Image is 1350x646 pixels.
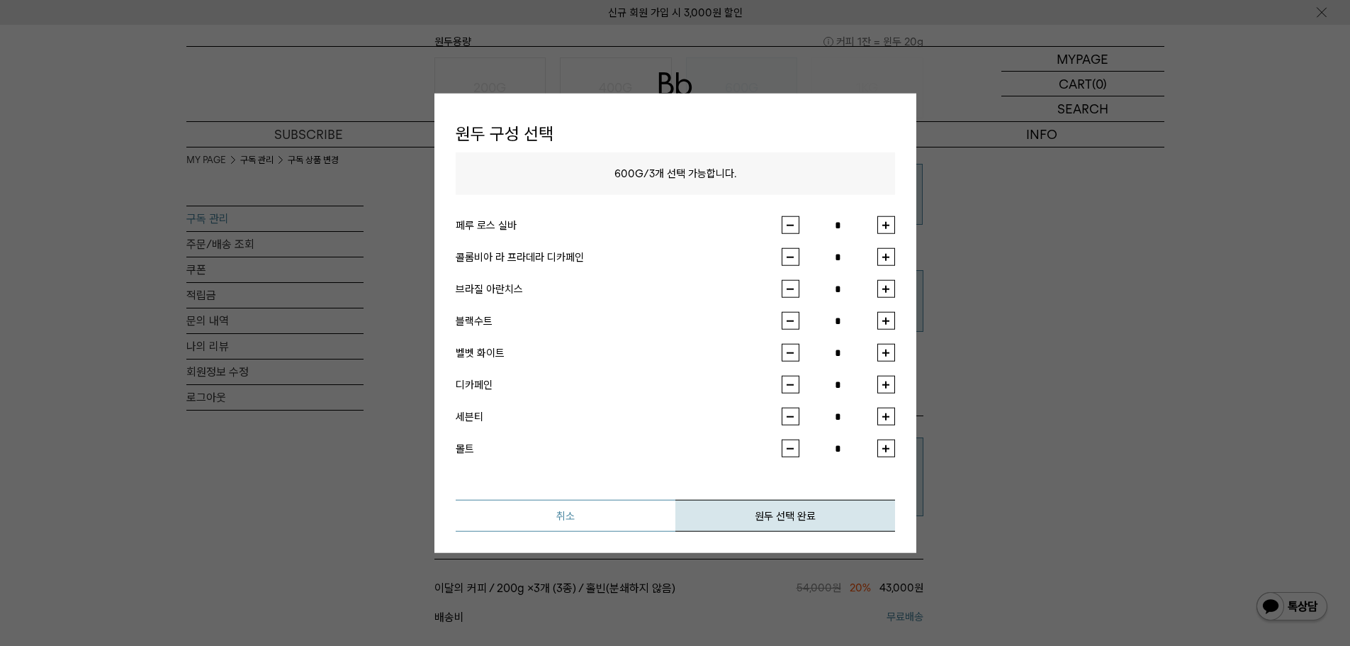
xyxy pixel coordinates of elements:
div: 벨벳 화이트 [456,344,782,361]
button: 원두 선택 완료 [675,500,895,532]
span: 600G [614,167,643,180]
div: 콜롬비아 라 프라데라 디카페인 [456,248,782,265]
div: 디카페인 [456,376,782,393]
div: 블랙수트 [456,312,782,329]
div: 몰트 [456,440,782,457]
button: 취소 [456,500,675,532]
div: 페루 로스 실바 [456,216,782,233]
p: / 개 선택 가능합니다. [456,152,895,195]
h1: 원두 구성 선택 [456,114,895,152]
span: 3 [649,167,655,180]
div: 브라질 아란치스 [456,280,782,297]
div: 세븐티 [456,408,782,425]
